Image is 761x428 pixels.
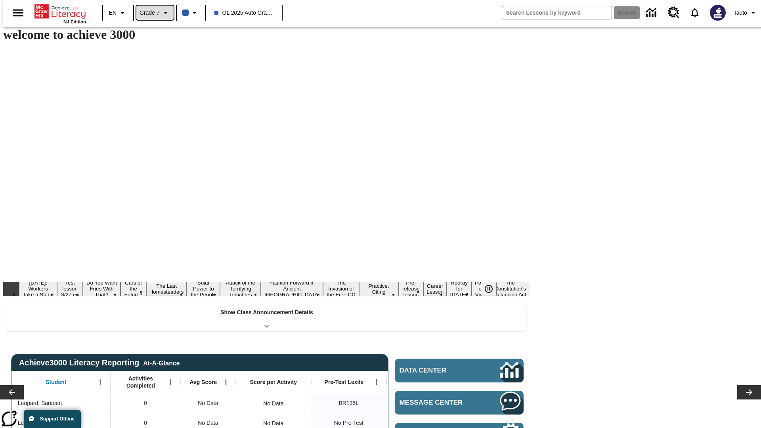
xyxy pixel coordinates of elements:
span: Tauto [734,9,747,17]
a: Notifications [685,2,705,23]
button: Slide 12 Career Lesson [423,282,447,296]
span: Pre-Test Lexile [325,378,364,386]
button: Open Menu [220,376,232,388]
button: Slide 5 The Last Homesteaders [146,282,187,296]
span: OL 2025 Auto Grade 7 [214,9,273,17]
button: Slide 1 Labor Day: Workers Take a Stand [19,279,57,299]
button: Slide 6 Solar Power to the People [187,279,220,299]
div: 0, Leopard, Sautoen [111,393,180,413]
span: Activities Completed [115,375,167,389]
a: Data Center [641,2,663,24]
span: 0 [144,419,147,427]
div: At-A-Glance [143,358,180,367]
button: Grade: Grade 7, Select a grade [136,6,174,20]
div: No Data, Leopard, Sautoen [259,396,287,411]
button: Select a new avatar [705,2,730,23]
button: Slide 8 Fashion Forward in Ancient Rome [261,279,323,299]
button: Slide 14 Point of View [472,279,490,299]
button: Slide 4 Cars of the Future? [120,279,146,299]
button: Open Menu [371,376,382,388]
span: Data Center [400,367,474,374]
button: Pause [481,282,497,296]
span: Score per Activity [250,378,297,386]
button: Slide 11 Pre-release lesson [399,279,424,299]
span: No Data [194,395,222,411]
button: Support Offline [24,410,81,428]
button: Slide 13 Hooray for Constitution Day! [447,279,472,299]
button: Class color is navy. Change class color [179,6,203,20]
a: Message Center [395,391,524,415]
span: EN [109,9,117,17]
span: Achieve3000 Literacy Reporting [19,358,180,367]
span: Message Center [400,399,476,407]
div: Pause [481,282,505,296]
button: Slide 7 Attack of the Terrifying Tomatoes [220,279,261,299]
button: Lesson carousel, Next [737,385,761,399]
h1: welcome to achieve 3000 [3,27,530,42]
p: Show Class Announcement Details [220,308,313,317]
img: Avatar [710,5,726,21]
div: Home [34,3,86,24]
span: Avg Score [189,378,217,386]
button: Open Menu [94,376,106,388]
div: No Data, Leopard, Sautoen [180,393,236,413]
body: Maximum 600 characters Press Escape to exit toolbar Press Alt + F10 to reach toolbar [3,6,116,13]
button: Slide 15 The Constitution's Balancing Act [490,279,530,299]
button: Language: EN, Select a language [105,6,131,20]
span: Grade 7 [140,9,160,17]
a: Home [34,4,86,19]
button: Open Menu [164,376,176,388]
span: NJ Edition [63,19,86,24]
span: 0 [144,399,147,407]
button: Slide 2 Test lesson 3/27 en [57,279,82,299]
button: Slide 10 Mixed Practice: Citing Evidence [359,276,399,302]
button: Slide 3 Do You Want Fries With That? [83,279,121,299]
span: Leopard, Sautoen [18,399,62,407]
button: Profile/Settings [730,6,761,20]
button: Open side menu [6,1,30,25]
span: Beginning reader 135 Lexile, Leopard, Sautoen [339,399,359,407]
div: Show Class Announcement Details [7,304,526,331]
span: No Pre-Test, Leopard, Sautoes [334,419,363,427]
button: Slide 9 The Invasion of the Free CD [323,279,359,299]
input: search field [502,6,612,19]
span: Support Offline [40,416,75,422]
a: Data Center [395,359,524,382]
a: Resource Center, Will open in new tab [663,2,685,23]
span: Student [46,378,66,386]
